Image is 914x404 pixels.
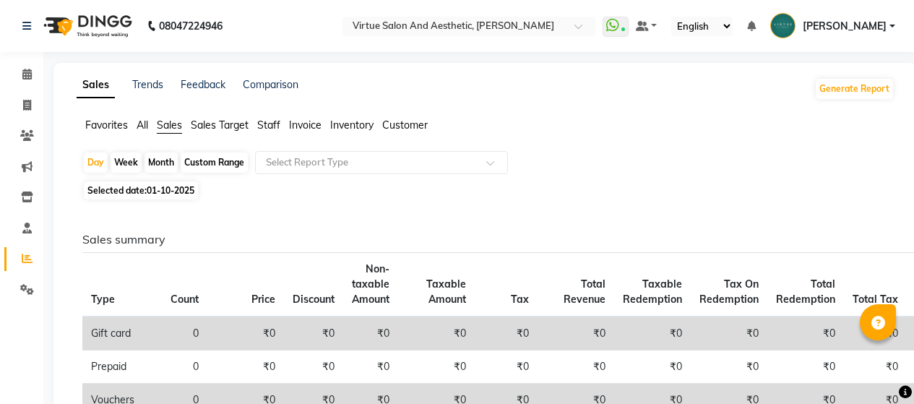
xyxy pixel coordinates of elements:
[162,317,207,351] td: 0
[475,317,538,351] td: ₹0
[207,351,284,384] td: ₹0
[564,278,605,306] span: Total Revenue
[853,293,898,306] span: Total Tax
[284,351,343,384] td: ₹0
[162,351,207,384] td: 0
[352,262,389,306] span: Non-taxable Amount
[84,152,108,173] div: Day
[382,119,428,132] span: Customer
[853,346,900,390] iframe: chat widget
[398,317,475,351] td: ₹0
[699,278,759,306] span: Tax On Redemption
[157,119,182,132] span: Sales
[171,293,199,306] span: Count
[767,351,844,384] td: ₹0
[426,278,466,306] span: Taxable Amount
[614,351,691,384] td: ₹0
[293,293,335,306] span: Discount
[398,351,475,384] td: ₹0
[614,317,691,351] td: ₹0
[770,13,796,38] img: Bharath
[37,6,136,46] img: logo
[289,119,322,132] span: Invoice
[137,119,148,132] span: All
[284,317,343,351] td: ₹0
[803,19,887,34] span: [PERSON_NAME]
[257,119,280,132] span: Staff
[343,317,398,351] td: ₹0
[85,119,128,132] span: Favorites
[767,317,844,351] td: ₹0
[191,119,249,132] span: Sales Target
[475,351,538,384] td: ₹0
[147,185,194,196] span: 01-10-2025
[145,152,178,173] div: Month
[816,79,893,99] button: Generate Report
[111,152,142,173] div: Week
[538,351,614,384] td: ₹0
[82,351,162,384] td: Prepaid
[91,293,115,306] span: Type
[84,181,198,199] span: Selected date:
[844,351,907,384] td: ₹0
[844,317,907,351] td: ₹0
[82,233,883,246] h6: Sales summary
[207,317,284,351] td: ₹0
[243,78,298,91] a: Comparison
[623,278,682,306] span: Taxable Redemption
[691,351,767,384] td: ₹0
[77,72,115,98] a: Sales
[82,317,162,351] td: Gift card
[330,119,374,132] span: Inventory
[538,317,614,351] td: ₹0
[181,152,248,173] div: Custom Range
[251,293,275,306] span: Price
[132,78,163,91] a: Trends
[691,317,767,351] td: ₹0
[181,78,225,91] a: Feedback
[511,293,529,306] span: Tax
[343,351,398,384] td: ₹0
[159,6,223,46] b: 08047224946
